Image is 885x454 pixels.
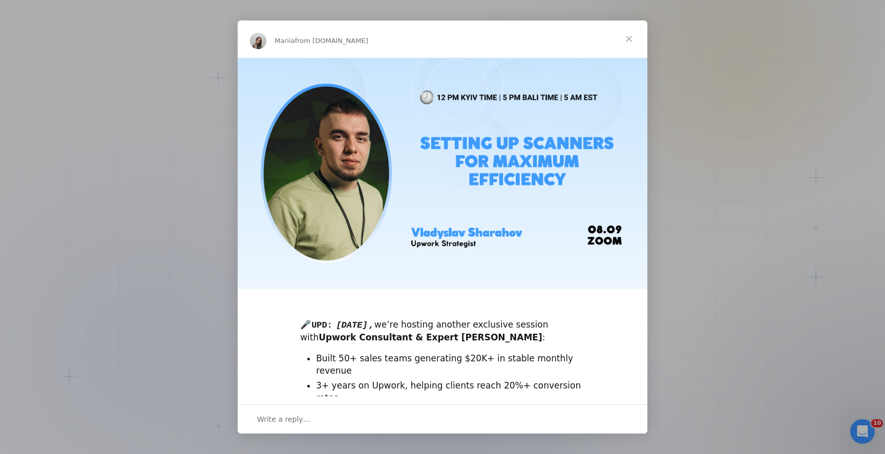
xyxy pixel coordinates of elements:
[295,37,368,45] span: from [DOMAIN_NAME]
[610,20,647,57] span: Close
[311,320,333,331] code: UPD:
[319,332,542,342] b: Upwork Consultant & Expert [PERSON_NAME]
[250,33,266,49] img: Profile image for Mariia
[368,320,374,331] code: ,
[335,320,368,331] code: [DATE]
[238,404,647,434] div: Open conversation and reply
[300,307,585,343] div: 🎤 we’re hosting another exclusive session with :
[275,37,295,45] span: Mariia
[257,413,310,426] span: Write a reply…
[316,353,585,377] li: Built 50+ sales teams generating $20K+ in stable monthly revenue
[316,380,585,404] li: 3+ years on Upwork, helping clients reach 20%+ conversion rates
